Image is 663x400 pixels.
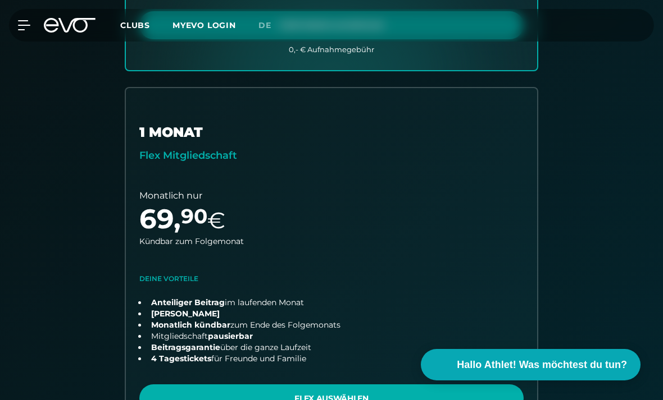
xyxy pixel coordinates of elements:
a: de [258,19,285,32]
span: de [258,20,271,30]
button: Hallo Athlet! Was möchtest du tun? [421,349,641,380]
span: Clubs [120,20,150,30]
a: MYEVO LOGIN [172,20,236,30]
span: Hallo Athlet! Was möchtest du tun? [457,357,627,373]
a: Clubs [120,20,172,30]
